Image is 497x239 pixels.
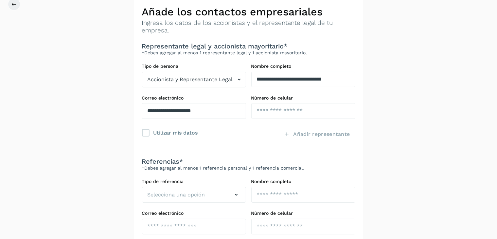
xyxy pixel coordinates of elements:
[142,19,355,34] p: Ingresa los datos de los accionistas y el representante legal de tu empresa.
[251,64,355,69] label: Nombre completo
[251,179,355,184] label: Nombre completo
[142,64,246,69] label: Tipo de persona
[142,42,355,50] h3: Representante legal y accionista mayoritario*
[279,127,355,142] button: Añadir representante
[142,6,355,18] h2: Añade los contactos empresariales
[142,179,246,184] label: Tipo de referencia
[251,95,355,101] label: Número de celular
[251,211,355,216] label: Número de celular
[142,95,246,101] label: Correo electrónico
[153,128,198,137] div: Utilizar mis datos
[142,157,355,165] h3: Referencias*
[148,76,233,83] span: Accionista y Representante Legal
[142,165,355,171] p: *Debes agregar al menos 1 referencia personal y 1 referencia comercial.
[148,191,205,199] span: Selecciona una opción
[142,50,355,56] p: *Debes agregar al menos 1 representante legal y 1 accionista mayoritario.
[142,211,246,216] label: Correo electrónico
[293,131,350,138] span: Añadir representante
